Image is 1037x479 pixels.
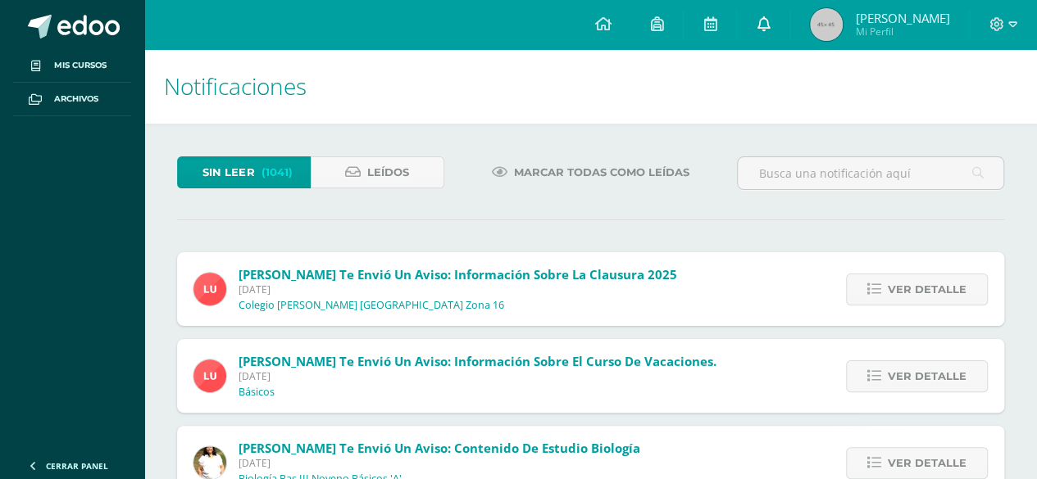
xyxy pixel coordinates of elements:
img: 5e9a15aa805efbf1b7537bc14e88b61e.png [193,273,226,305]
a: Sin leer(1041) [177,156,311,188]
span: Ver detalle [888,274,967,305]
span: Sin leer [202,157,254,188]
span: Marcar todas como leídas [514,157,689,188]
span: Ver detalle [888,361,967,391]
span: [DATE] [239,369,716,383]
span: (1041) [261,157,292,188]
p: Básicos [239,386,275,399]
a: Archivos [13,83,131,116]
span: Leídos [367,157,409,188]
span: [PERSON_NAME] te envió un aviso: Contenido de Estudio Biología [239,440,640,456]
img: fde36cf8b4173ff221c800fd76040d52.png [193,446,226,479]
span: Mi Perfil [855,25,949,38]
p: Colegio [PERSON_NAME] [GEOGRAPHIC_DATA] Zona 16 [239,299,504,312]
a: Mis cursos [13,49,131,83]
a: Marcar todas como leídas [471,156,710,188]
span: Mis cursos [54,59,107,72]
span: [PERSON_NAME] te envió un aviso: Información sobre el curso de vacaciones. [239,353,716,369]
input: Busca una notificación aquí [738,157,1003,189]
span: Ver detalle [888,448,967,478]
span: [PERSON_NAME] te envió un aviso: Información sobre la clausura 2025 [239,266,677,282]
img: 5e9a15aa805efbf1b7537bc14e88b61e.png [193,359,226,392]
span: Notificaciones [164,70,307,102]
a: Leídos [311,156,444,188]
span: [PERSON_NAME] [855,10,949,26]
span: Cerrar panel [46,460,108,472]
span: [DATE] [239,456,640,470]
img: 45x45 [810,8,843,41]
span: Archivos [54,93,98,106]
span: [DATE] [239,282,677,296]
